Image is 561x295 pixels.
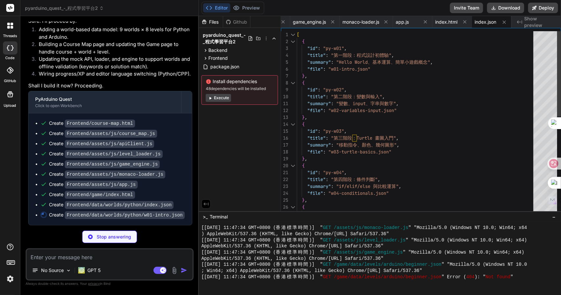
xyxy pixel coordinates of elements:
[206,86,274,91] span: 48 dependencies will be installed
[230,3,263,12] button: Preview
[396,135,399,141] span: ,
[323,274,331,280] span: GET
[49,130,157,137] div: Create
[326,94,328,100] span: :
[281,197,288,204] div: 25
[66,268,71,273] img: Pick Models
[281,211,288,217] div: 27
[399,183,401,189] span: ,
[441,274,466,280] span: " Error (
[302,114,305,120] span: }
[297,32,299,37] span: [
[305,73,307,79] span: ,
[65,120,135,127] code: Frontend/course-map.html
[552,214,556,220] span: −
[307,176,326,182] span: "title"
[323,66,326,72] span: :
[281,128,288,135] div: 15
[281,135,288,142] div: 16
[281,31,288,38] div: 1
[323,190,326,196] span: :
[302,38,305,44] span: {
[344,170,347,175] span: ,
[65,140,154,148] code: Frontend/assets/js/apiClient.js
[323,237,331,243] span: GET
[328,66,370,72] span: "w01-intro.json"
[26,281,194,287] p: Always double-check its answers. Your in Bind
[281,142,288,148] div: 17
[334,237,406,243] span: /assets/js/level_loader.js
[435,19,457,25] span: index.html
[305,197,307,203] span: ,
[281,79,288,86] div: 8
[524,15,556,29] span: Show preview
[203,214,208,220] span: >_
[396,101,399,106] span: ,
[49,150,163,157] div: Create
[307,101,331,106] span: "summary"
[65,130,157,138] code: Frontend/assets/js/course_map.js
[34,41,192,56] li: Building a Course Map page and updating the Game page to handle course + world + level.
[281,66,288,73] div: 6
[307,190,323,196] span: "file"
[403,249,524,256] span: " "Mozilla/5.0 (Windows NT 10.0; Win64; x64)
[331,176,378,182] span: "第四階段：條件判斷"
[331,101,334,106] span: :
[475,274,486,280] span: ): "
[281,86,288,93] div: 9
[49,181,138,188] div: Create
[201,256,384,262] span: AppleWebKit/537.36 (KHTML, like Gecko) Chrome/[URL] Safari/537.36"
[281,162,288,169] div: 20
[289,31,297,38] div: Click to collapse the range.
[87,267,101,274] p: GPT 5
[396,19,409,25] span: app.js
[4,78,16,84] label: GitHub
[65,211,185,219] code: Frontend/data/worlds/python/w01-intro.json
[65,201,174,209] code: Frontend/data/worlds/python/index.json
[334,249,403,256] span: /assets/js/game_engine.js
[78,267,85,274] img: GPT 5
[397,142,399,148] span: ,
[307,128,318,134] span: "id"
[49,201,174,208] div: Create
[307,87,318,93] span: "id"
[35,103,175,108] div: Click to open Workbench
[528,3,558,13] button: Deploy
[276,274,309,280] span: 香港標準時間
[281,107,288,114] div: 12
[305,114,307,120] span: ,
[171,267,178,274] img: attachment
[331,142,334,148] span: :
[391,52,394,58] span: ,
[344,45,347,51] span: ,
[281,121,288,128] div: 14
[334,261,441,268] span: /game/data/levels/arduino/beginner.json
[307,59,331,65] span: "summary"
[281,183,288,190] div: 23
[302,121,305,127] span: {
[450,3,483,13] button: Invite Team
[29,91,181,113] button: PyArduino QuestClick to open Workbench
[281,100,288,107] div: 11
[65,150,163,158] code: Frontend/assets/js/level_loader.js
[281,190,288,197] div: 24
[307,170,318,175] span: "id"
[289,79,297,86] div: Click to collapse the range.
[201,268,422,274] span: ; Win64; x64) AppleWebKit/537.36 (KHTML, like Gecko) Chrome/[URL] Safari/537.36"
[276,249,309,256] span: 香港標準時間
[3,33,17,39] label: threads
[344,87,347,93] span: ,
[441,261,527,268] span: " "Mozilla/5.0 (Windows NT 10.0
[302,163,305,169] span: {
[49,171,165,178] div: Create
[318,170,320,175] span: :
[203,3,230,12] button: Editor
[203,32,248,45] span: pyarduino_quest_-_程式學習平台2
[307,149,323,155] span: "file"
[6,55,15,61] label: code
[487,3,524,13] button: Download
[302,156,305,162] span: }
[223,19,250,25] div: Github
[97,234,131,240] p: Stop answering
[276,237,309,243] span: 香港標準時間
